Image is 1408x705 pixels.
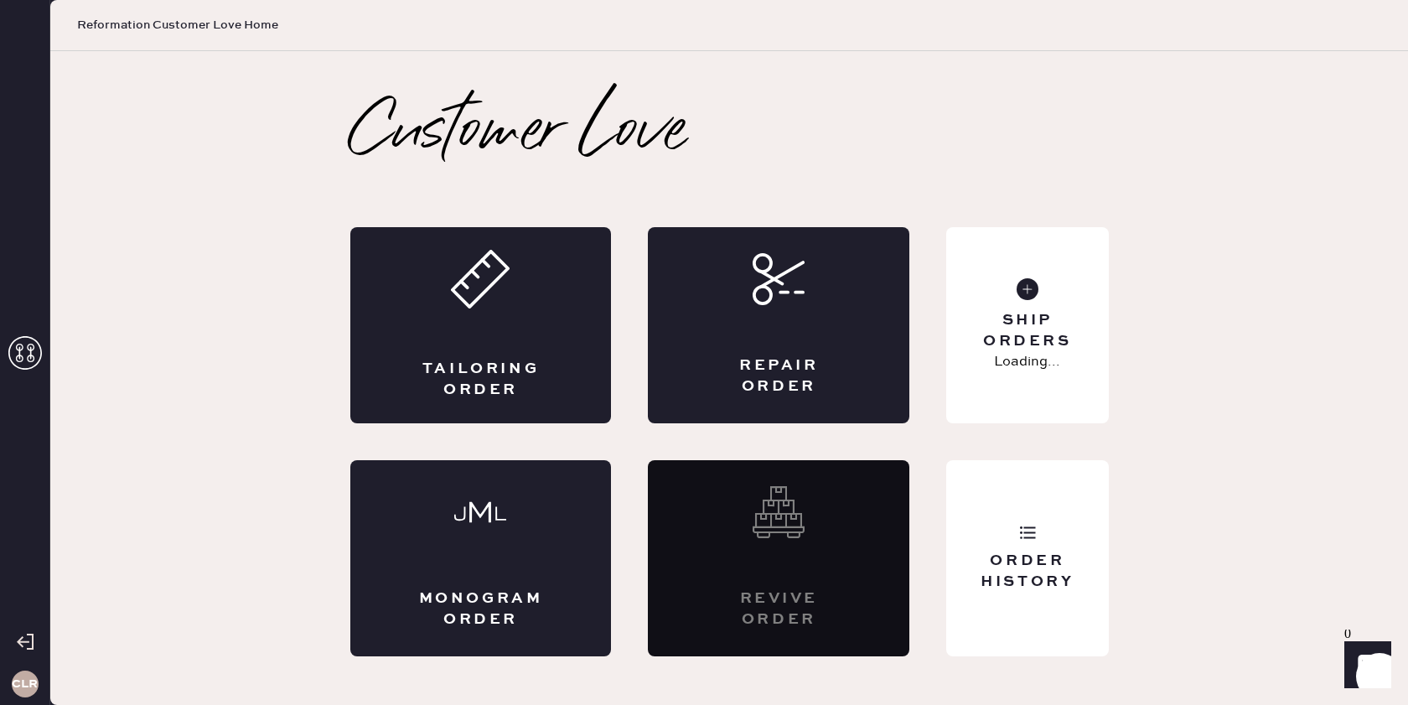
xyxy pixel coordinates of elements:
[715,588,842,630] div: Revive order
[648,460,909,656] div: Interested? Contact us at care@hemster.co
[417,359,545,401] div: Tailoring Order
[1328,630,1400,702] iframe: Front Chat
[417,588,545,630] div: Monogram Order
[350,100,686,167] h2: Customer Love
[12,678,38,690] h3: CLR
[994,352,1060,372] p: Loading...
[960,551,1095,593] div: Order History
[715,355,842,397] div: Repair Order
[960,310,1095,352] div: Ship Orders
[77,17,278,34] span: Reformation Customer Love Home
